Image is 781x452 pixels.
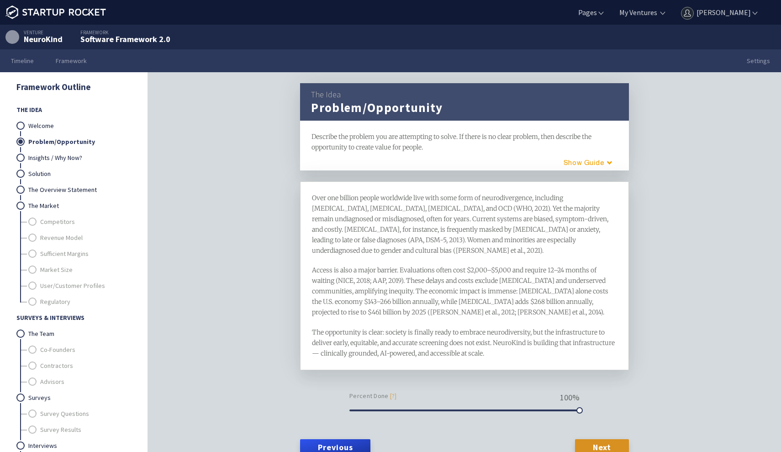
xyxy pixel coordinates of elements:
[40,422,131,438] a: Survey Results
[5,30,63,44] a: Venture NeuroKind
[28,150,131,166] a: Insights / Why Now?
[28,390,131,406] a: Surveys
[312,266,610,316] span: Access is also a major barrier. Evaluations often cost $2,000–$5,000 and require 12–24 months of ...
[312,194,610,255] span: Over one billion people worldwide live with some form of neurodivergence, including [MEDICAL_DATA...
[40,406,131,422] a: Survey Questions
[312,328,616,357] span: The opportunity is clear: society is finally ready to embrace neurodiversity, but the infrastruct...
[736,49,781,72] a: Settings
[16,81,91,93] a: Framework Outline
[40,374,131,390] a: Advisors
[80,35,170,43] div: Software Framework 2.0
[80,30,170,35] div: Framework
[390,392,397,400] a: [?]
[16,102,131,118] span: The Idea
[40,294,131,310] a: Regulatory
[40,230,131,246] a: Revenue Model
[28,166,131,182] a: Solution
[45,49,98,72] a: Framework
[311,89,341,100] a: The Idea
[28,134,131,150] a: Problem/Opportunity
[40,214,131,230] a: Competitors
[560,394,580,402] div: 100 %
[679,7,759,17] a: [PERSON_NAME]
[28,326,131,342] a: The Team
[311,133,593,151] span: Describe the problem you are attempting to solve. If there is no clear problem, then describe the...
[546,155,623,170] button: Guide
[40,358,131,374] a: Contractors
[349,391,396,401] small: Percent Done
[40,278,131,294] a: User/Customer Profiles
[40,342,131,358] a: Co-Founders
[311,100,443,115] h1: Problem/Opportunity
[617,7,657,17] a: My Ventures
[5,30,63,35] div: Venture
[28,198,131,214] a: The Market
[40,262,131,278] a: Market Size
[28,182,131,198] a: The Overview Statement
[576,7,605,17] a: Pages
[40,246,131,262] a: Sufficient Margins
[28,118,131,134] a: Welcome
[16,310,131,326] span: Surveys & Interviews
[24,35,63,43] div: NeuroKind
